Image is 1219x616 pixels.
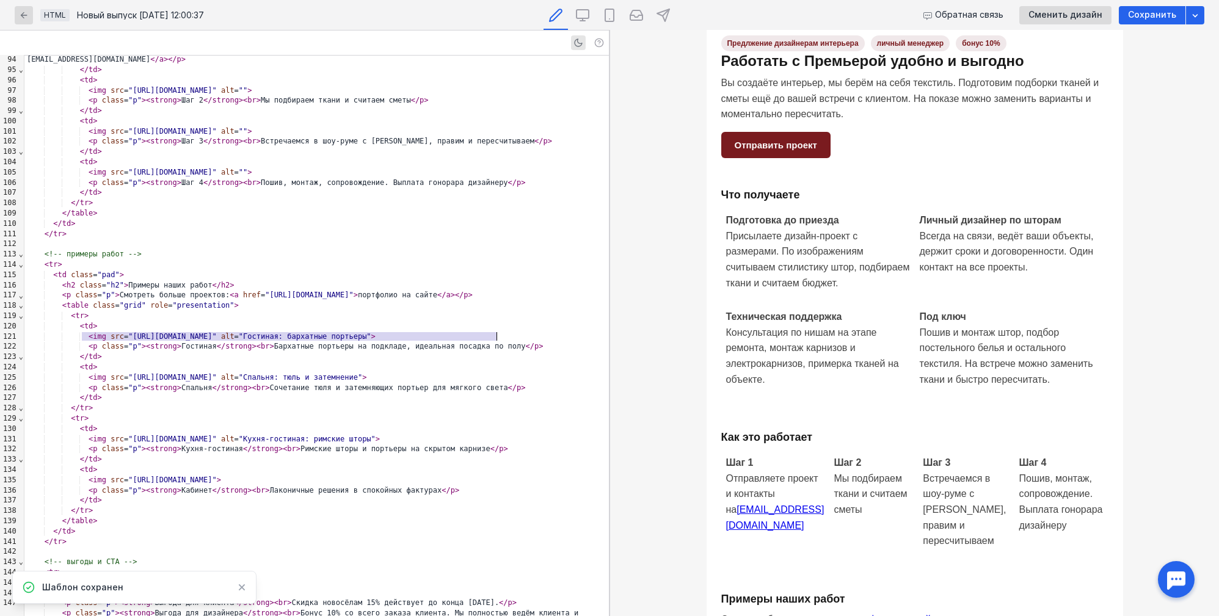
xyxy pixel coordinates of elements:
span: < [243,96,247,104]
span: strong [150,137,176,145]
span: > [362,373,366,382]
span: td [84,322,93,330]
span: < [89,96,93,104]
span: td [89,106,97,115]
span: "pad" [98,270,120,279]
span: > [257,137,261,145]
span: > [177,137,181,145]
span: "[URL][DOMAIN_NAME]" [128,86,217,95]
span: > [265,383,269,392]
span: p [543,137,547,145]
span: </ [150,55,159,63]
p: Мы подбираем ткани и считаем сметы [224,424,303,487]
span: > [58,260,62,269]
span: td [58,270,67,279]
span: class [102,178,124,187]
span: > [142,178,146,187]
div: = Шаг 3 Встречаемся в шоу-руме с [PERSON_NAME], правим и пересчитываем [24,136,609,147]
div: = = [24,300,609,311]
span: < [146,383,150,392]
span: > [142,137,146,145]
span: "[URL][DOMAIN_NAME]" [128,435,217,443]
span: strong [225,342,252,350]
span: "p" [128,342,142,350]
span: tr [53,230,62,238]
span: </ [62,209,71,217]
span: tr [49,260,57,269]
span: < [53,270,57,279]
span: img [93,373,106,382]
span: > [142,342,146,350]
span: h2 [221,281,230,289]
span: img [93,435,106,443]
span: src [111,168,124,176]
span: tr [80,404,89,412]
span: < [89,168,93,176]
span: </ [80,147,89,156]
span: "[URL][DOMAIN_NAME]" [265,291,354,299]
span: > [177,96,181,104]
span: p [67,291,71,299]
span: > [269,342,274,350]
span: alt [221,127,235,136]
div: = = [24,85,609,96]
span: > [424,96,428,104]
span: Fold line [18,260,24,269]
span: "[URL][DOMAIN_NAME]" [128,332,217,341]
strong: Под ключ [310,281,356,291]
span: < [146,178,150,187]
span: strong [150,383,176,392]
span: > [521,383,525,392]
span: </ [203,96,212,104]
span: > [247,168,252,176]
span: < [45,260,49,269]
span: > [98,65,102,74]
strong: Шаг 3 [313,427,340,437]
span: < [146,96,150,104]
span: td [89,65,97,74]
span: "Кухня-гостиная: римские шторы" [239,435,376,443]
span: img [93,86,106,95]
span: < [89,86,93,95]
p: Пошив и монтаж штор, подбор постельного белья и остального текстиля. На встрече можно заменить тк... [310,278,493,357]
span: бонус 10% [346,5,396,21]
span: strong [213,137,239,145]
span: "p" [128,96,142,104]
span: td [84,76,93,84]
p: Пошив, монтаж, сопровождение. Выплата гонорара дизайнеру [409,424,493,502]
span: class [102,342,124,350]
a: портфолио на сайте [238,584,330,594]
div: = Спальня Сочетание тюля и затемняющих портьер для мягкого света [24,383,609,393]
span: "" [239,168,247,176]
span: < [89,373,93,382]
h2: Что получаете [111,157,498,172]
span: Fold line [18,301,24,310]
span: Fold line [18,147,24,156]
span: > [93,424,97,433]
span: < [146,444,150,453]
span: > [98,188,102,197]
button: Сменить дизайн [1019,6,1112,24]
span: Fold line [18,65,24,74]
span: > [93,158,97,166]
span: </ [168,55,176,63]
span: p [93,137,97,145]
span: > [376,435,380,443]
span: src [111,332,124,341]
span: alt [221,332,235,341]
span: < [243,178,247,187]
strong: Шаг 1 [116,427,144,437]
div: = Смотреть больше проектов: = портфолио на сайте [24,290,609,300]
span: a [235,291,239,299]
span: p [93,444,97,453]
span: < [230,291,234,299]
span: td [89,147,97,156]
div: = = [24,434,609,444]
span: tr [75,311,84,320]
span: </ [534,137,543,145]
span: </ [508,383,517,392]
span: alt [221,86,235,95]
div: Новый выпуск [DATE] 12:00:37 [77,11,204,20]
span: > [257,178,261,187]
span: Сменить дизайн [1028,10,1102,20]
